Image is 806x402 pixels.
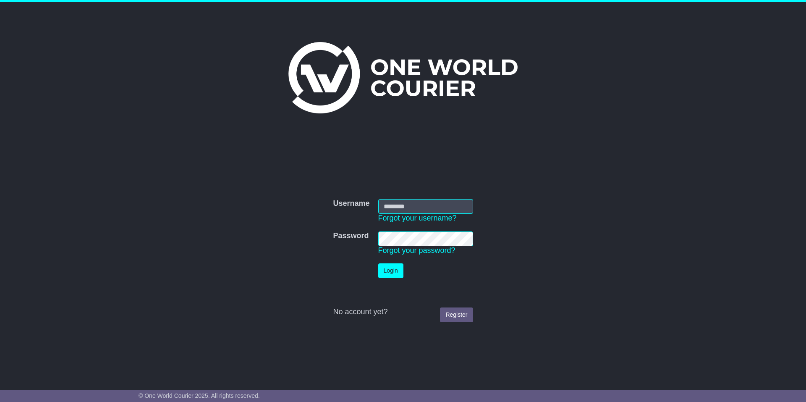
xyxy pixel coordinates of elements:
div: No account yet? [333,307,473,317]
a: Forgot your username? [378,214,457,222]
label: Password [333,231,369,241]
label: Username [333,199,369,208]
img: One World [288,42,518,113]
a: Forgot your password? [378,246,455,255]
a: Register [440,307,473,322]
button: Login [378,263,403,278]
span: © One World Courier 2025. All rights reserved. [139,392,260,399]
